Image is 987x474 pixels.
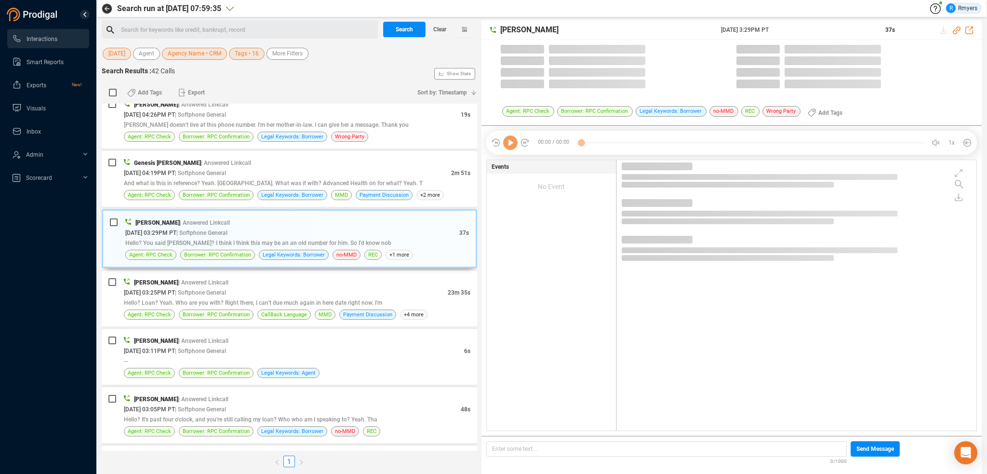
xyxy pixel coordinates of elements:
span: Sort by: Timestamp [417,85,467,100]
li: Exports [7,75,89,95]
span: Search Results : [102,67,151,75]
span: 00:00 / 00:00 [530,135,581,150]
button: Export [173,85,211,100]
span: 6s [464,348,470,354]
span: Agent: RPC Check [128,190,171,200]
span: no-MMD [335,427,355,436]
span: Interactions [27,36,57,42]
span: Wrong Party [762,106,800,117]
span: [DATE] 04:26PM PT [124,111,175,118]
button: Tags • 16 [229,48,265,60]
span: Legal Keywords: Borrower [261,132,323,141]
button: Send Message [851,441,900,457]
li: Inbox [7,122,89,141]
span: MMD [335,190,348,200]
span: | Softphone General [176,230,227,236]
button: Add Tags [802,105,848,121]
span: | Softphone General [175,289,226,296]
span: | Answered Linkcall [178,338,228,344]
li: Visuals [7,98,89,118]
span: +4 more [400,310,427,320]
span: Legal Keywords: Borrower [261,427,323,436]
span: CallBack Language [261,310,307,319]
a: Smart Reports [12,52,81,71]
a: Interactions [12,29,81,48]
span: Agent: RPC Check [128,427,171,436]
span: [PERSON_NAME] [134,338,178,344]
span: Scorecard [26,175,52,181]
span: Admin [26,151,43,158]
span: MMD [319,310,332,319]
span: Wrong Party [335,132,364,141]
span: Agent: RPC Check [502,106,554,117]
span: Send Message [856,441,894,457]
span: Add Tags [138,85,162,100]
span: Clear [433,22,446,37]
span: | Answered Linkcall [201,160,251,166]
span: Tags • 16 [235,48,259,60]
span: [PERSON_NAME] [134,101,178,108]
div: [PERSON_NAME]| Answered Linkcall[DATE] 03:25PM PT| Softphone General23m 35sHello? Loan? Yeah. Who... [102,271,477,326]
div: [PERSON_NAME]| Answered Linkcall[DATE] 03:05PM PT| Softphone General48sHello? It's past four o'cl... [102,387,477,443]
span: Borrower: RPC Confirmation [183,190,250,200]
a: ExportsNew! [12,75,81,95]
a: 1 [284,456,294,467]
div: [PERSON_NAME]| Answered Linkcall[DATE] 03:29PM PT| Softphone General37sHello? You said [PERSON_NA... [102,209,477,268]
span: 37s [885,27,895,33]
span: [DATE] 03:25PM PT [124,289,175,296]
span: +2 more [416,190,444,200]
span: [DATE] 3:29PM PT [721,26,874,34]
span: | Softphone General [175,348,226,354]
img: prodigal-logo [7,8,60,21]
div: [PERSON_NAME]| Answered Linkcall[DATE] 04:26PM PT| Softphone General19s[PERSON_NAME] doesn't live... [102,93,477,149]
button: More Filters [267,48,308,60]
li: Next Page [295,456,307,467]
span: Agent: RPC Check [129,250,173,259]
span: [DATE] [108,48,125,60]
button: Search [383,22,426,37]
span: Legal Keywords: Agent [261,368,316,378]
span: right [298,460,304,465]
span: 1x [948,135,955,150]
div: No Event [487,174,616,200]
span: Legal Keywords: Borrower [263,250,325,259]
span: Exports [27,82,46,89]
button: Clear [426,22,454,37]
span: Hello? You said [PERSON_NAME]? I think I think this may be an an old number for him. So I'd know nob [125,240,391,246]
span: Search [396,22,413,37]
span: 0/1000 [830,457,847,465]
span: Visuals [27,105,46,112]
span: Borrower: RPC Confirmation [183,132,250,141]
span: [PERSON_NAME] [135,219,180,226]
button: Agency Name • CRM [162,48,227,60]
span: 42 Calls [151,67,175,75]
span: 37s [459,230,469,236]
span: Borrower: RPC Confirmation [183,368,250,378]
button: Show Stats [434,68,475,80]
span: More Filters [272,48,303,60]
span: no-MMD [709,106,738,117]
span: Genesis [PERSON_NAME] [134,160,201,166]
span: REC [368,250,378,259]
span: Hello? Loan? Yeah. Who are you with? Right there, I can't due much again in here date right now. I'm [124,299,382,306]
button: left [271,456,283,467]
div: Open Intercom Messenger [954,441,977,464]
div: Rmyers [946,3,977,13]
span: no-MMD [336,250,357,259]
span: 23m 35s [448,289,470,296]
div: [PERSON_NAME]| Answered Linkcall[DATE] 03:11PM PT| Softphone General6s--Agent: RPC CheckBorrower:... [102,329,477,385]
span: REC [367,427,376,436]
span: Borrower: RPC Confirmation [183,427,250,436]
span: 19s [461,111,470,118]
span: Agent: RPC Check [128,310,171,319]
span: Add Tags [818,105,842,121]
span: R [949,3,953,13]
span: Payment Discussion [343,310,392,319]
span: -- [124,358,128,365]
span: 2m 51s [451,170,470,176]
span: | Answered Linkcall [178,101,228,108]
a: Inbox [12,122,81,141]
span: | Answered Linkcall [178,279,228,286]
span: REC [741,106,760,117]
span: Agency Name • CRM [168,48,221,60]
